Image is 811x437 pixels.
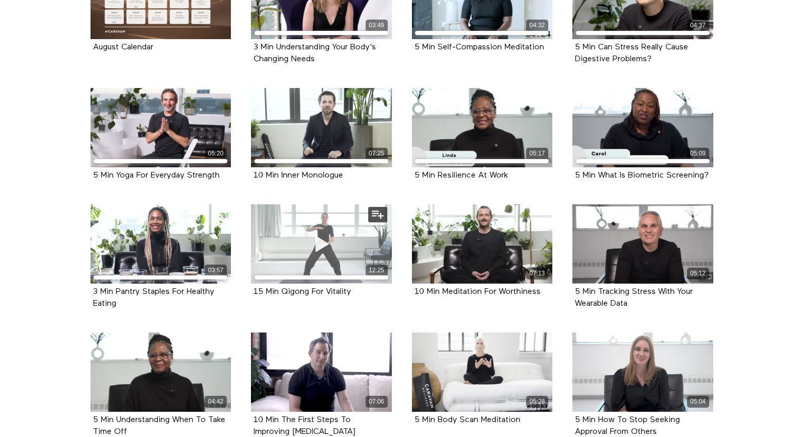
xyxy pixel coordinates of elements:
div: 05:17 [526,148,548,160]
div: 05:28 [526,396,548,408]
a: 5 Min Body Scan Meditation [414,416,520,424]
strong: 5 Min Resilience At Work [414,171,508,180]
div: 12:25 [366,265,388,276]
a: 15 Min Qigong For Vitality [254,288,351,295]
a: 5 Min How To Stop Seeking Approval From Others 05:04 [572,333,713,412]
strong: 5 Min Understanding When To Take Time Off [93,416,225,436]
strong: 5 Min What Is Biometric Screening? [575,171,709,180]
a: 5 Min Self-Compassion Meditation [414,43,544,51]
strong: 3 Min Pantry Staples For Healthy Eating [93,288,214,308]
button: Add to my list [368,207,387,222]
a: 5 Min Resilience At Work 05:17 [412,88,553,167]
a: 3 Min Pantry Staples For Healthy Eating 03:57 [91,204,231,284]
a: 5 Min Tracking Stress With Your Wearable Data [575,288,693,307]
a: 5 Min Can Stress Really Cause Digestive Problems? [575,43,688,63]
strong: 10 Min Inner Monologue [254,171,343,180]
strong: 5 Min Tracking Stress With Your Wearable Data [575,288,693,308]
a: 5 Min How To Stop Seeking Approval From Others [575,416,680,435]
div: 05:20 [205,148,227,160]
a: 5 Min Yoga For Everyday Strength [93,171,220,179]
a: 5 Min Resilience At Work [414,171,508,179]
a: 10 Min Inner Monologue 07:25 [251,88,392,167]
a: August Calendar [93,43,153,51]
strong: 5 Min Yoga For Everyday Strength [93,171,220,180]
div: 07:25 [366,148,388,160]
div: 04:42 [205,396,227,408]
a: 15 Min Qigong For Vitality 12:25 [251,204,392,284]
div: 07:06 [366,396,388,408]
a: 5 Min Body Scan Meditation 05:28 [412,333,553,412]
div: 04:37 [687,20,709,31]
a: 10 Min Inner Monologue [254,171,343,179]
div: 05:09 [687,148,709,160]
strong: 5 Min How To Stop Seeking Approval From Others [575,416,680,436]
strong: 5 Min Body Scan Meditation [414,416,520,424]
strong: 10 Min The First Steps To Improving Insomnia [254,416,355,436]
div: 03:49 [366,20,388,31]
a: 5 Min Tracking Stress With Your Wearable Data 05:12 [572,204,713,284]
a: 10 Min The First Steps To Improving [MEDICAL_DATA] [254,416,355,435]
a: 3 Min Understanding Your Body's Changing Needs [254,43,376,63]
a: 5 Min Understanding When To Take Time Off [93,416,225,435]
div: 05:12 [687,268,709,279]
strong: 15 Min Qigong For Vitality [254,288,351,296]
div: 04:32 [526,20,548,31]
a: 3 Min Pantry Staples For Healthy Eating [93,288,214,307]
a: 5 Min Yoga For Everyday Strength 05:20 [91,88,231,167]
a: 5 Min What Is Biometric Screening? 05:09 [572,88,713,167]
a: 10 Min The First Steps To Improving Insomnia 07:06 [251,333,392,412]
div: 03:57 [205,265,227,276]
a: 5 Min Understanding When To Take Time Off 04:42 [91,333,231,412]
a: 5 Min What Is Biometric Screening? [575,171,709,179]
div: 05:04 [687,396,709,408]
